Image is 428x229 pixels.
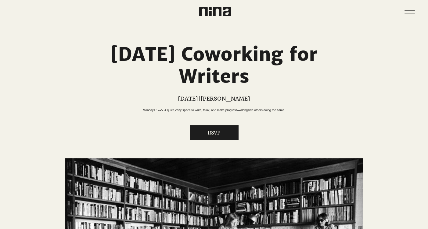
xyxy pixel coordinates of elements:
img: Nina Logo CMYK_Charcoal.png [199,7,231,16]
nav: Site [400,2,419,21]
p: [PERSON_NAME] [200,95,250,102]
button: Menu [400,2,419,21]
span: | [198,95,200,102]
p: [DATE] [178,95,198,102]
h1: [DATE] Coworking for Writers [85,43,343,87]
p: Mondays 12–5. A quiet, cozy space to write, think, and make progress—alongside others doing the s... [143,108,285,113]
button: RSVP [190,125,239,140]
